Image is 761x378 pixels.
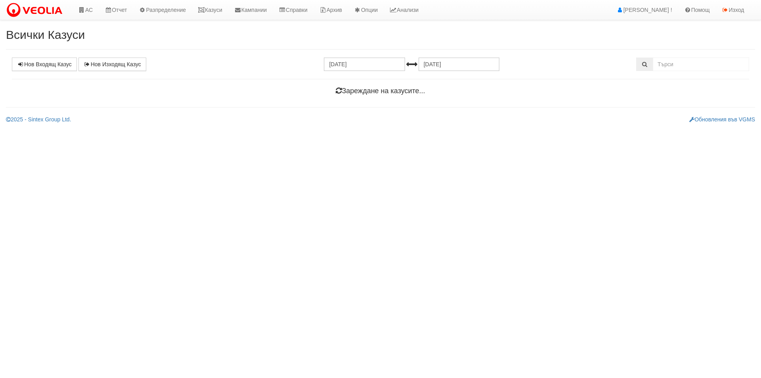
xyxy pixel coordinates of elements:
[6,28,755,41] h2: Всички Казуси
[6,116,71,123] a: 2025 - Sintex Group Ltd.
[653,58,749,71] input: Търсене по Идентификатор, Бл/Вх/Ап, Тип, Описание, Моб. Номер, Имейл, Файл, Коментар,
[12,87,749,95] h4: Зареждане на казусите...
[689,116,755,123] a: Обновления във VGMS
[6,2,66,19] img: VeoliaLogo.png
[78,58,146,71] a: Нов Изходящ Казус
[12,58,77,71] a: Нов Входящ Казус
